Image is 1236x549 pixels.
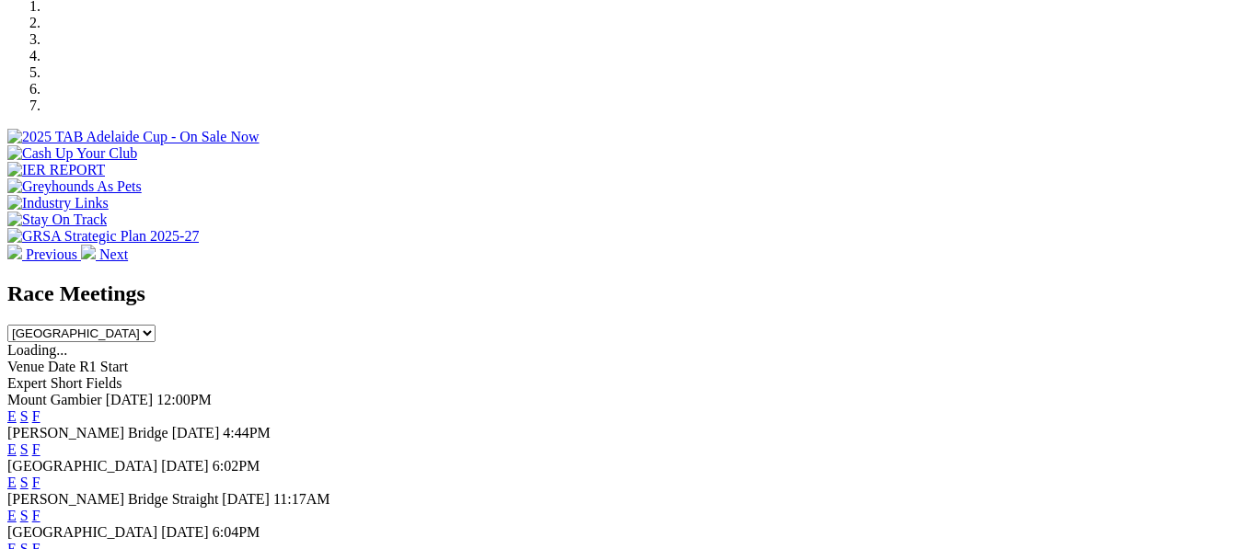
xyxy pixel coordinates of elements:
[7,441,17,457] a: E
[32,508,40,523] a: F
[20,475,29,490] a: S
[7,491,218,507] span: [PERSON_NAME] Bridge Straight
[7,129,260,145] img: 2025 TAB Adelaide Cup - On Sale Now
[7,228,199,245] img: GRSA Strategic Plan 2025-27
[20,441,29,457] a: S
[79,359,128,374] span: R1 Start
[7,245,22,259] img: chevron-left-pager-white.svg
[7,508,17,523] a: E
[32,441,40,457] a: F
[106,392,154,407] span: [DATE]
[26,246,77,262] span: Previous
[213,458,260,474] span: 6:02PM
[51,375,83,391] span: Short
[7,408,17,424] a: E
[20,508,29,523] a: S
[32,475,40,490] a: F
[7,392,102,407] span: Mount Gambier
[7,178,142,195] img: Greyhounds As Pets
[48,359,75,374] span: Date
[7,375,47,391] span: Expert
[7,524,157,540] span: [GEOGRAPHIC_DATA]
[156,392,212,407] span: 12:00PM
[32,408,40,424] a: F
[7,425,168,440] span: [PERSON_NAME] Bridge
[7,359,44,374] span: Venue
[81,246,128,262] a: Next
[7,458,157,474] span: [GEOGRAPHIC_DATA]
[7,162,105,178] img: IER REPORT
[7,195,109,212] img: Industry Links
[223,425,271,440] span: 4:44PM
[7,342,67,358] span: Loading...
[172,425,220,440] span: [DATE]
[7,145,137,162] img: Cash Up Your Club
[86,375,121,391] span: Fields
[81,245,96,259] img: chevron-right-pager-white.svg
[7,246,81,262] a: Previous
[7,475,17,490] a: E
[213,524,260,540] span: 6:04PM
[222,491,270,507] span: [DATE]
[99,246,128,262] span: Next
[273,491,330,507] span: 11:17AM
[7,281,1229,306] h2: Race Meetings
[20,408,29,424] a: S
[7,212,107,228] img: Stay On Track
[161,458,209,474] span: [DATE]
[161,524,209,540] span: [DATE]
